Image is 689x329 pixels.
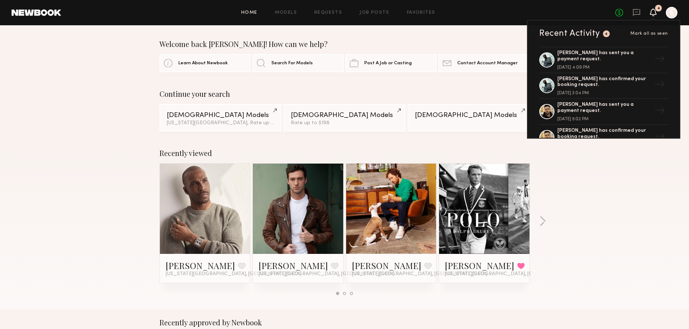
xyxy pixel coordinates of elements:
a: [PERSON_NAME] [445,260,514,271]
a: Models [275,10,297,15]
a: E [666,7,677,18]
span: [US_STATE][GEOGRAPHIC_DATA], [GEOGRAPHIC_DATA] [166,271,301,277]
span: [US_STATE][GEOGRAPHIC_DATA], [GEOGRAPHIC_DATA] [445,271,580,277]
div: Recently approved by Newbook [160,318,530,327]
a: Job Posts [360,10,390,15]
span: Learn About Newbook [178,61,228,66]
a: [DEMOGRAPHIC_DATA] Models[US_STATE][GEOGRAPHIC_DATA], Rate up to $198 [160,104,281,131]
a: Contact Account Manager [438,54,529,72]
span: Contact Account Manager [457,61,518,66]
div: Rate up to $198 [291,121,398,126]
span: [US_STATE][GEOGRAPHIC_DATA], [GEOGRAPHIC_DATA] [352,271,487,277]
span: Post A Job or Casting [364,61,412,66]
a: [PERSON_NAME] has confirmed your booking request.[DATE] 3:04 PM→ [539,73,668,99]
div: [PERSON_NAME] has confirmed your booking request. [557,128,651,140]
div: [DEMOGRAPHIC_DATA] Models [291,112,398,119]
div: Recently viewed [160,149,530,157]
span: Mark all as seen [630,31,668,36]
a: [PERSON_NAME] [166,260,235,271]
div: → [651,76,668,95]
a: Home [241,10,258,15]
a: [PERSON_NAME] has sent you a payment request.[DATE] 5:02 PM→ [539,99,668,125]
a: [DEMOGRAPHIC_DATA] Models [408,104,529,131]
a: Learn About Newbook [160,54,251,72]
div: 4 [657,7,660,10]
div: Welcome back [PERSON_NAME]! How can we help? [160,40,530,48]
div: [DEMOGRAPHIC_DATA] Models [415,112,522,119]
div: [PERSON_NAME] has sent you a payment request. [557,102,651,114]
div: [DEMOGRAPHIC_DATA] Models [167,112,274,119]
a: Favorites [407,10,435,15]
a: [PERSON_NAME] [352,260,421,271]
a: [DEMOGRAPHIC_DATA] ModelsRate up to $198 [284,104,405,131]
span: Search For Models [271,61,313,66]
a: Post A Job or Casting [345,54,437,72]
div: 4 [605,32,608,36]
div: Continue your search [160,90,530,98]
a: Requests [314,10,342,15]
div: [US_STATE][GEOGRAPHIC_DATA], Rate up to $198 [167,121,274,126]
div: → [651,128,668,147]
div: Recent Activity [539,29,600,38]
div: [DATE] 3:04 PM [557,91,651,95]
div: [DATE] 4:09 PM [557,65,651,70]
a: [PERSON_NAME] has confirmed your booking request.→ [539,125,668,151]
span: [US_STATE][GEOGRAPHIC_DATA], [GEOGRAPHIC_DATA] [259,271,394,277]
div: [PERSON_NAME] has confirmed your booking request. [557,76,651,88]
a: [PERSON_NAME] [259,260,328,271]
a: [PERSON_NAME] has sent you a payment request.[DATE] 4:09 PM→ [539,47,668,73]
div: [PERSON_NAME] has sent you a payment request. [557,50,651,62]
a: Search For Models [252,54,344,72]
div: [DATE] 5:02 PM [557,117,651,121]
div: → [651,51,668,69]
div: → [651,102,668,121]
